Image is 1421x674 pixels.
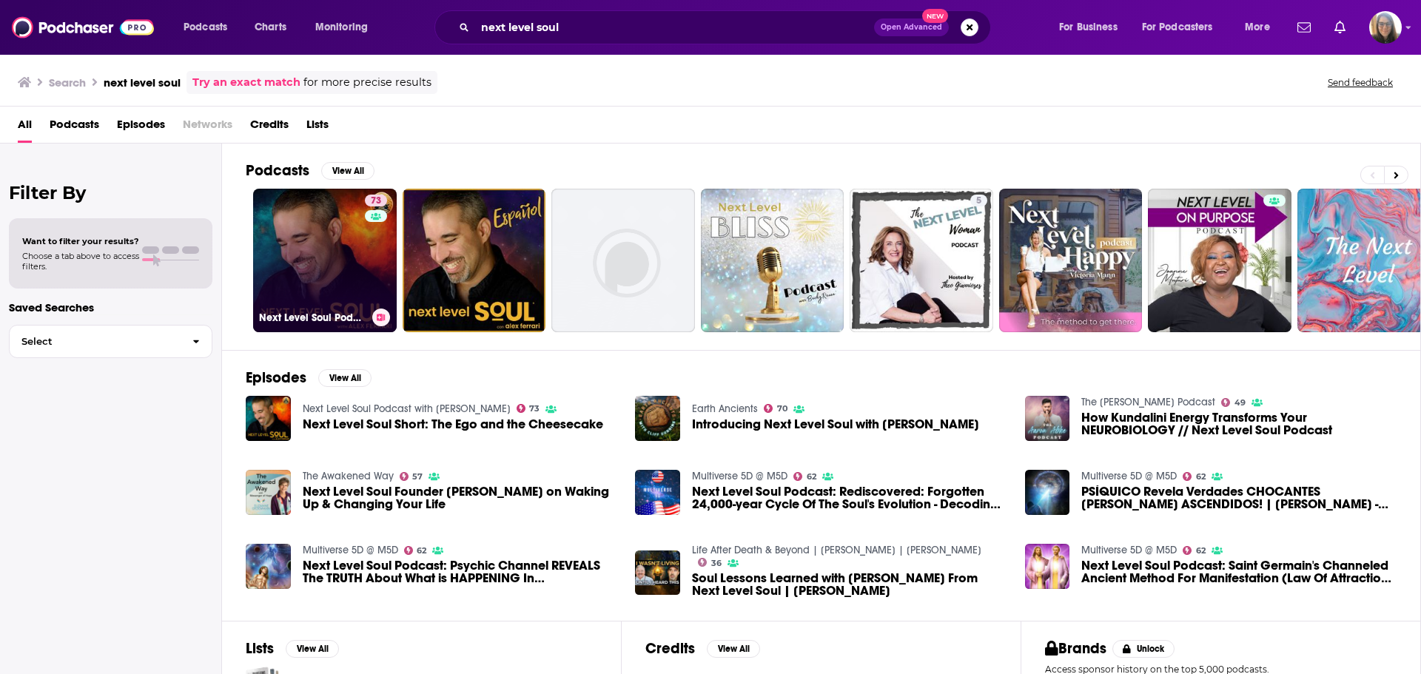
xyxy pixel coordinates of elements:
a: 5 [850,189,993,332]
img: Next Level Soul Podcast: Rediscovered: Forgotten 24,000-year Cycle Of The Soul's Evolution - Deco... [635,470,680,515]
button: Unlock [1112,640,1175,658]
h2: Podcasts [246,161,309,180]
img: How Kundalini Energy Transforms Your NEUROBIOLOGY // Next Level Soul Podcast [1025,396,1070,441]
a: Multiverse 5D @ M5D [692,470,787,482]
a: 62 [793,472,816,481]
button: View All [286,640,339,658]
a: How Kundalini Energy Transforms Your NEUROBIOLOGY // Next Level Soul Podcast [1081,411,1397,437]
img: Next Level Soul Podcast: Saint Germain's Channeled Ancient Method For Manifestation (Law Of Attra... [1025,544,1070,589]
a: The Aaron Abke Podcast [1081,396,1215,408]
a: Earth Ancients [692,402,758,415]
span: 57 [412,474,423,480]
span: 70 [777,405,787,412]
span: 49 [1234,400,1246,406]
img: Podchaser - Follow, Share and Rate Podcasts [12,13,154,41]
a: 73 [517,404,540,413]
a: Multiverse 5D @ M5D [1081,544,1177,556]
a: 70 [764,404,787,413]
a: Multiverse 5D @ M5D [303,544,398,556]
span: Want to filter your results? [22,236,139,246]
span: Next Level Soul Founder [PERSON_NAME] on Waking Up & Changing Your Life [303,485,618,510]
a: Next Level Soul Founder Alex Ferrari on Waking Up & Changing Your Life [303,485,618,510]
span: Soul Lessons Learned with [PERSON_NAME] From Next Level Soul | [PERSON_NAME] [692,572,1007,597]
span: Introducing Next Level Soul with [PERSON_NAME] [692,418,979,431]
span: Logged in as akolesnik [1369,11,1402,44]
button: open menu [173,16,246,39]
span: PSÍQUICO Revela Verdades CHOCANTES [PERSON_NAME] ASCENDIDOS! | [PERSON_NAME] - Next Level Soul Po... [1081,485,1397,510]
button: open menu [1049,16,1136,39]
span: 62 [807,474,816,480]
span: for more precise results [303,74,431,91]
a: Episodes [117,112,165,143]
span: Next Level Soul Podcast: Psychic Channel REVEALS The TRUTH About What is HAPPENING In [PERSON_NAM... [303,559,618,584]
a: All [18,112,32,143]
button: View All [318,369,372,387]
a: Next Level Soul Podcast: Saint Germain's Channeled Ancient Method For Manifestation (Law Of Attra... [1081,559,1397,584]
a: Next Level Soul Short: The Ego and the Cheesecake [303,418,603,431]
a: 62 [1183,546,1206,555]
img: Introducing Next Level Soul with Alex Ferrari [635,396,680,441]
a: Charts [245,16,295,39]
span: For Podcasters [1142,17,1213,38]
h2: Filter By [9,182,212,203]
a: PSÍQUICO Revela Verdades CHOCANTES De MESTRES ASCENDIDOS! | Ruth Rousseau Clothier - Next Level S... [1081,485,1397,510]
a: Podcasts [50,112,99,143]
span: Choose a tab above to access filters. [22,251,139,272]
span: 36 [711,560,722,567]
div: Search podcasts, credits, & more... [449,10,1005,44]
a: Next Level Soul Podcast: Psychic Channel REVEALS The TRUTH About What is HAPPENING In Mankind's N... [303,559,618,584]
span: Open Advanced [881,24,942,31]
img: Next Level Soul Short: The Ego and the Cheesecake [246,396,291,441]
img: Soul Lessons Learned with Alex Ferrari From Next Level Soul | James Van Praagh [635,550,680,596]
h3: next level soul [104,75,181,90]
a: Next Level Soul Podcast: Rediscovered: Forgotten 24,000-year Cycle Of The Soul's Evolution - Deco... [692,485,1007,510]
a: 5 [970,195,987,206]
span: Podcasts [184,17,227,38]
a: ListsView All [246,639,339,658]
h2: Lists [246,639,274,658]
a: Next Level Soul Podcast with Alex Ferrari [303,402,511,415]
a: The Awakened Way [303,470,394,482]
a: 49 [1221,398,1246,407]
a: EpisodesView All [246,368,372,387]
a: CreditsView All [645,639,760,658]
img: PSÍQUICO Revela Verdades CHOCANTES De MESTRES ASCENDIDOS! | Ruth Rousseau Clothier - Next Level S... [1025,470,1070,515]
button: open menu [1234,16,1289,39]
img: Next Level Soul Podcast: Psychic Channel REVEALS The TRUTH About What is HAPPENING In Mankind's N... [246,544,291,589]
a: Life After Death & Beyond | James Van Praagh | Kellee White [692,544,981,556]
span: New [922,9,949,23]
a: Lists [306,112,329,143]
h2: Credits [645,639,695,658]
span: For Business [1059,17,1118,38]
a: 62 [404,546,427,555]
img: User Profile [1369,11,1402,44]
span: 73 [371,194,381,209]
a: 73Next Level Soul Podcast with [PERSON_NAME] [253,189,397,332]
span: 62 [417,547,426,554]
button: Open AdvancedNew [874,18,949,36]
a: 73 [365,195,387,206]
a: Multiverse 5D @ M5D [1081,470,1177,482]
p: Saved Searches [9,300,212,314]
a: Soul Lessons Learned with Alex Ferrari From Next Level Soul | James Van Praagh [692,572,1007,597]
input: Search podcasts, credits, & more... [475,16,874,39]
a: 57 [400,472,423,481]
span: Select [10,337,181,346]
a: 62 [1183,472,1206,481]
button: Show profile menu [1369,11,1402,44]
span: Credits [250,112,289,143]
h2: Episodes [246,368,306,387]
img: Next Level Soul Founder Alex Ferrari on Waking Up & Changing Your Life [246,470,291,515]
